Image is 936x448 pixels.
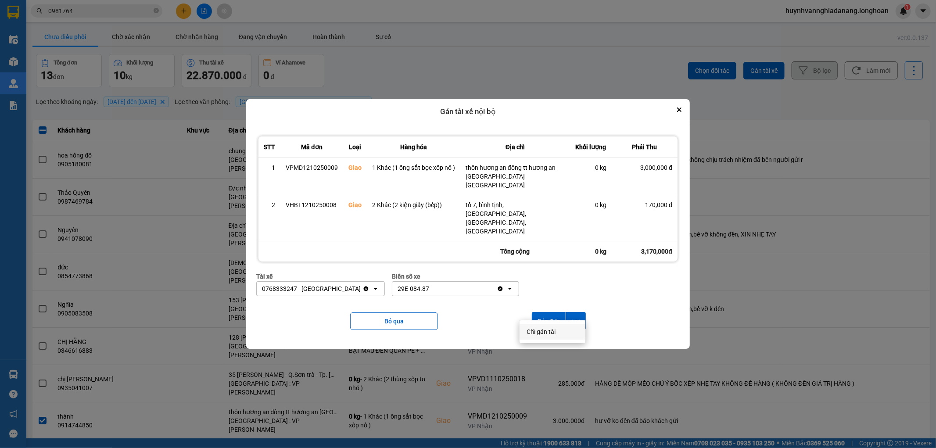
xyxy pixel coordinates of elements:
div: Biển số xe [392,272,519,281]
div: Tổng cộng [460,241,570,262]
button: Gán & In [532,312,566,330]
div: dialog [246,99,690,349]
div: 1 Khác (1 ống sắt bọc xốp nổ ) [372,163,455,172]
div: VPMD1210250009 [286,163,338,172]
button: Close [674,104,685,115]
div: VHBT1210250008 [286,201,338,209]
div: Khối lượng [575,142,606,152]
div: Mã đơn [286,142,338,152]
div: 29E-084.87 [398,284,429,293]
div: tổ 7, bình tịnh, [GEOGRAPHIC_DATA], [GEOGRAPHIC_DATA], [GEOGRAPHIC_DATA] [466,201,565,236]
div: Giao [348,201,362,209]
div: 0 kg [575,201,606,209]
div: Gán tài xế nội bộ [246,99,690,125]
div: Địa chỉ [466,142,565,152]
div: Phải Thu [617,142,672,152]
div: STT [264,142,275,152]
svg: open [372,285,379,292]
svg: open [506,285,513,292]
ul: Menu [520,320,585,343]
div: 3,000,000 đ [617,163,672,172]
input: Selected 29E-084.87. [430,284,431,293]
div: 2 [264,201,275,209]
span: Chỉ gán tài [527,327,556,336]
span: [PHONE_NUMBER] - [DOMAIN_NAME] [23,42,149,75]
div: Giao [348,163,362,172]
div: Hàng hóa [372,142,455,152]
strong: (Công Ty TNHH Chuyển Phát Nhanh Bảo An - MST: 0109597835) [20,25,151,39]
svg: Clear value [362,285,369,292]
button: Bỏ qua [350,312,438,330]
div: 0768333247 - [GEOGRAPHIC_DATA] [262,284,361,293]
div: 3,170,000đ [612,241,678,262]
div: Loại [348,142,362,152]
div: 1 [264,163,275,172]
div: 0 kg [570,241,612,262]
div: 2 Khác (2 kiện giấy (bếp)) [372,201,455,209]
strong: BIÊN NHẬN VẬN CHUYỂN BẢO AN EXPRESS [4,13,168,22]
div: Tài xế [256,272,385,281]
input: Selected 0768333247 - Trần Minh Quang. [362,284,362,293]
svg: Clear value [497,285,504,292]
div: thôn hương an đông tt hương an [GEOGRAPHIC_DATA] [GEOGRAPHIC_DATA] [466,163,565,190]
div: 0 kg [575,163,606,172]
div: 170,000 đ [617,201,672,209]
